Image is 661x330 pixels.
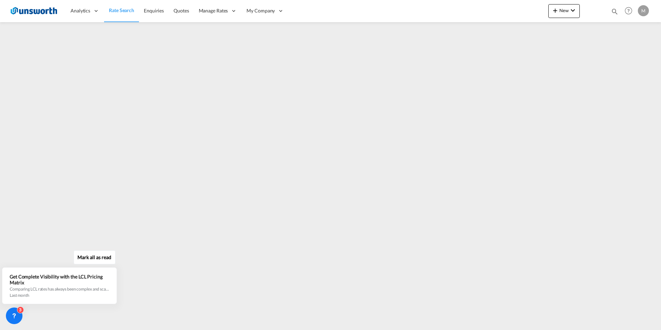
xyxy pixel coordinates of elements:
[551,6,559,15] md-icon: icon-plus 400-fg
[174,8,189,13] span: Quotes
[569,6,577,15] md-icon: icon-chevron-down
[109,7,134,13] span: Rate Search
[638,5,649,16] div: M
[10,3,57,19] img: 3748d800213711f08852f18dcb6d8936.jpg
[623,5,638,17] div: Help
[71,7,90,14] span: Analytics
[548,4,580,18] button: icon-plus 400-fgNewicon-chevron-down
[623,5,634,17] span: Help
[611,8,618,15] md-icon: icon-magnify
[246,7,275,14] span: My Company
[611,8,618,18] div: icon-magnify
[199,7,228,14] span: Manage Rates
[551,8,577,13] span: New
[144,8,164,13] span: Enquiries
